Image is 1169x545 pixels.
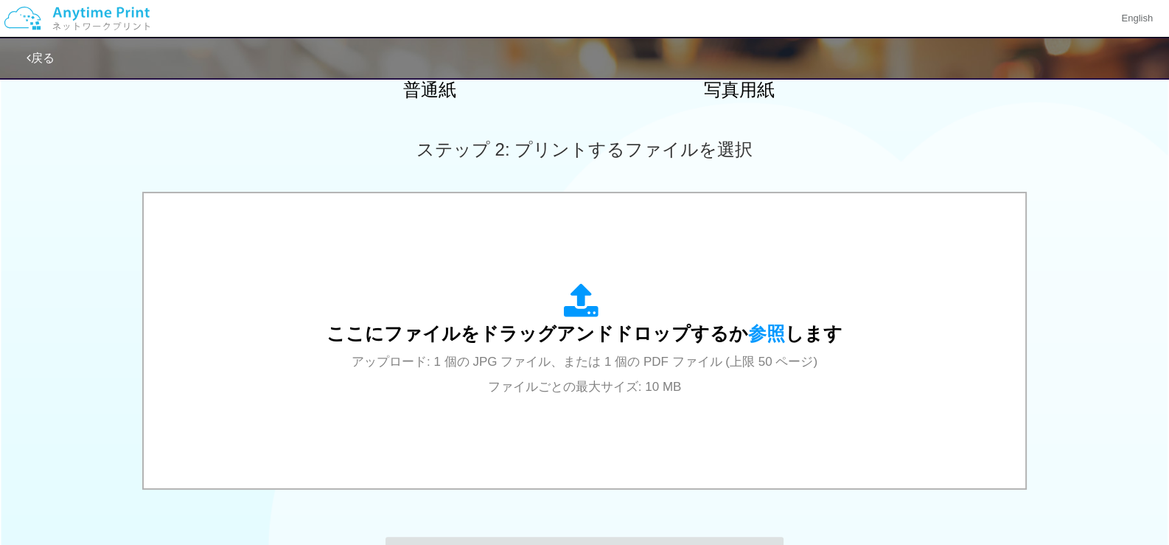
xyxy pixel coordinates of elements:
[748,323,785,344] span: 参照
[416,139,753,159] span: ステップ 2: プリントするファイルを選択
[610,80,868,100] h2: 写真用紙
[301,80,559,100] h2: 普通紙
[327,323,842,344] span: ここにファイルをドラッグアンドドロップするか します
[352,355,817,394] span: アップロード: 1 個の JPG ファイル、または 1 個の PDF ファイル (上限 50 ページ) ファイルごとの最大サイズ: 10 MB
[27,52,55,64] a: 戻る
